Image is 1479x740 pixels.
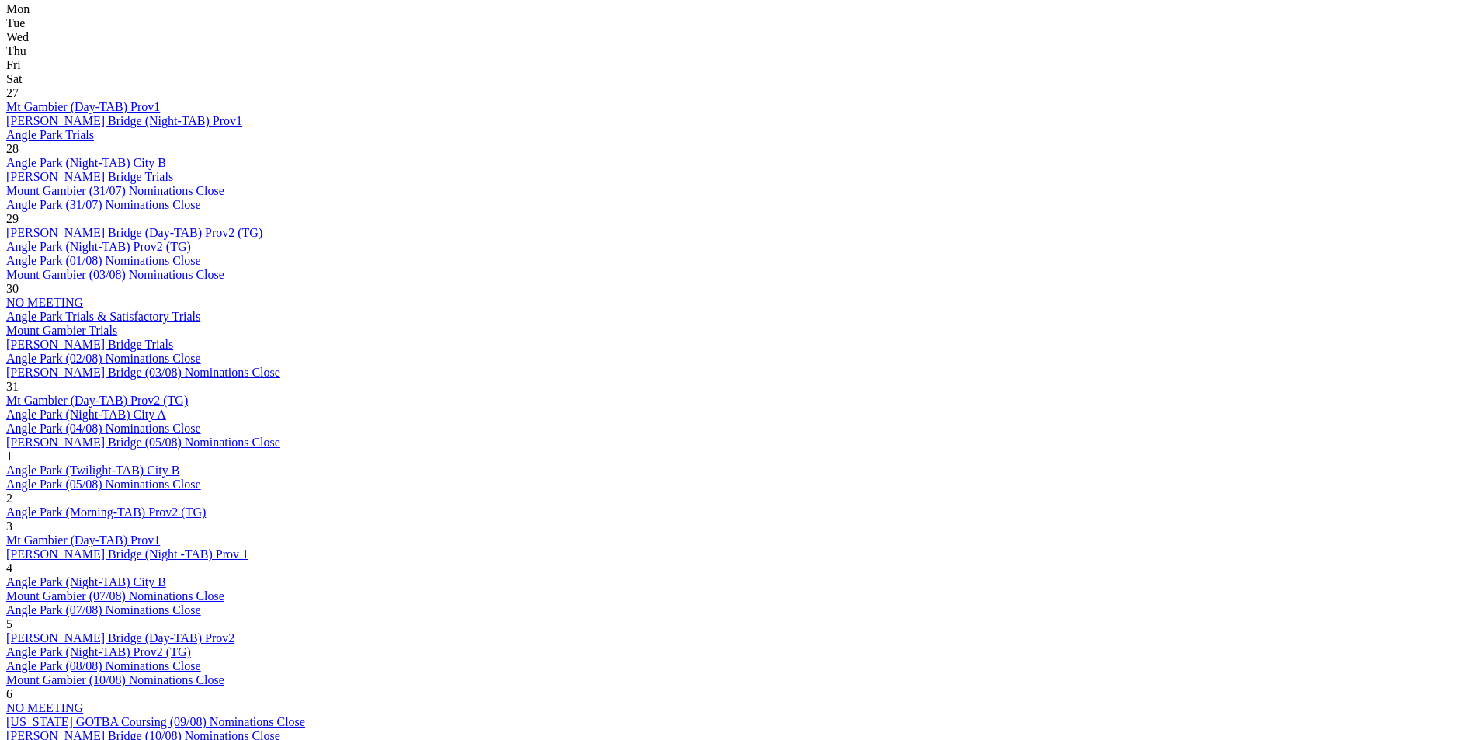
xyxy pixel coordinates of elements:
a: Angle Park (04/08) Nominations Close [6,422,201,435]
div: Fri [6,58,1473,72]
a: Mount Gambier (10/08) Nominations Close [6,673,224,686]
span: 27 [6,86,19,99]
a: [PERSON_NAME] Bridge (Day-TAB) Prov2 [6,631,234,644]
span: 29 [6,212,19,225]
a: NO MEETING [6,701,83,714]
span: 28 [6,142,19,155]
span: 30 [6,282,19,295]
a: [PERSON_NAME] Bridge Trials [6,338,173,351]
a: Angle Park (05/08) Nominations Close [6,478,201,491]
a: Angle Park Trials [6,128,94,141]
a: [PERSON_NAME] Bridge (03/08) Nominations Close [6,366,280,379]
a: Angle Park (Night-TAB) City A [6,408,166,421]
a: Angle Park (08/08) Nominations Close [6,659,201,672]
a: [PERSON_NAME] Bridge (Day-TAB) Prov2 (TG) [6,226,262,239]
a: Angle Park (Night-TAB) Prov2 (TG) [6,645,191,658]
a: Angle Park (07/08) Nominations Close [6,603,201,617]
span: 3 [6,519,12,533]
a: Mount Gambier (31/07) Nominations Close [6,184,224,197]
a: Angle Park (01/08) Nominations Close [6,254,201,267]
div: Sat [6,72,1473,86]
div: Tue [6,16,1473,30]
a: Angle Park (Twilight-TAB) City B [6,464,179,477]
div: Wed [6,30,1473,44]
span: 4 [6,561,12,575]
a: Angle Park Trials & Satisfactory Trials [6,310,200,323]
span: 31 [6,380,19,393]
a: [PERSON_NAME] Bridge (Night-TAB) Prov1 [6,114,242,127]
a: [US_STATE] GOTBA Coursing (09/08) Nominations Close [6,715,305,728]
a: [PERSON_NAME] Bridge Trials [6,170,173,183]
a: Angle Park (Night-TAB) City B [6,575,166,589]
a: Mt Gambier (Day-TAB) Prov2 (TG) [6,394,188,407]
a: [PERSON_NAME] Bridge (05/08) Nominations Close [6,436,280,449]
span: 1 [6,450,12,463]
div: Mon [6,2,1473,16]
a: Angle Park (Night-TAB) Prov2 (TG) [6,240,191,253]
a: Mt Gambier (Day-TAB) Prov1 [6,533,160,547]
a: Mt Gambier (Day-TAB) Prov1 [6,100,160,113]
a: Angle Park (02/08) Nominations Close [6,352,201,365]
a: Angle Park (Night-TAB) City B [6,156,166,169]
a: Angle Park (Morning-TAB) Prov2 (TG) [6,505,206,519]
a: NO MEETING [6,296,83,309]
a: Mount Gambier (07/08) Nominations Close [6,589,224,603]
span: 2 [6,492,12,505]
span: 5 [6,617,12,631]
a: Angle Park (31/07) Nominations Close [6,198,201,211]
a: [PERSON_NAME] Bridge (Night -TAB) Prov 1 [6,547,248,561]
a: Mount Gambier (03/08) Nominations Close [6,268,224,281]
span: 6 [6,687,12,700]
div: Thu [6,44,1473,58]
a: Mount Gambier Trials [6,324,117,337]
